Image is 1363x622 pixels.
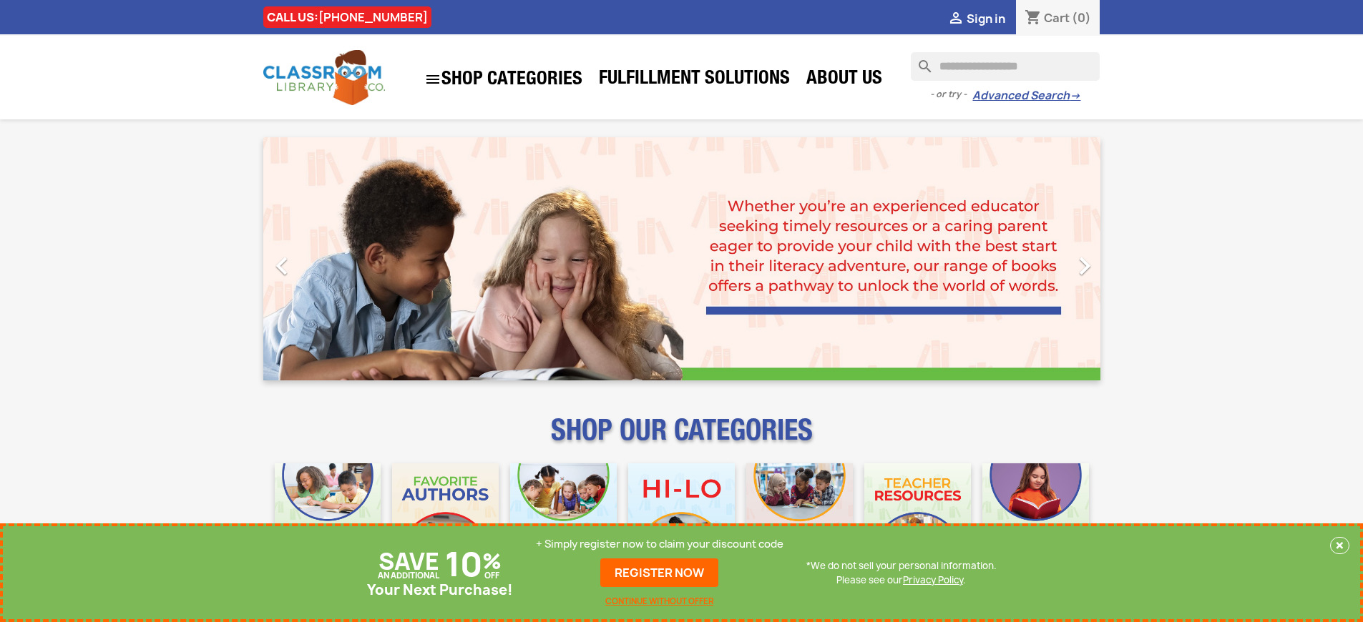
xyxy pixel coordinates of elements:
a: Previous [263,137,389,380]
input: Search [911,52,1100,81]
a: SHOP CATEGORIES [417,64,590,95]
span: (0) [1072,10,1091,26]
span: - or try - [930,87,972,102]
a: [PHONE_NUMBER] [318,9,428,25]
a:  Sign in [947,11,1005,26]
div: CALL US: [263,6,431,28]
span: → [1070,89,1080,103]
p: SHOP OUR CATEGORIES [263,426,1100,452]
a: Fulfillment Solutions [592,66,797,94]
i:  [947,11,964,28]
i: shopping_cart [1025,10,1042,27]
a: Next [974,137,1100,380]
i:  [424,71,441,88]
a: Advanced Search→ [972,89,1080,103]
img: CLC_Dyslexia_Mobile.jpg [982,463,1089,570]
img: CLC_Teacher_Resources_Mobile.jpg [864,463,971,570]
i:  [1067,248,1103,284]
a: About Us [799,66,889,94]
img: Classroom Library Company [263,50,385,105]
img: CLC_Favorite_Authors_Mobile.jpg [392,463,499,570]
img: CLC_Fiction_Nonfiction_Mobile.jpg [746,463,853,570]
img: CLC_Phonics_And_Decodables_Mobile.jpg [510,463,617,570]
i: search [911,52,928,69]
img: CLC_HiLo_Mobile.jpg [628,463,735,570]
span: Cart [1044,10,1070,26]
ul: Carousel container [263,137,1100,380]
span: Sign in [967,11,1005,26]
img: CLC_Bulk_Mobile.jpg [275,463,381,570]
i:  [264,248,300,284]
